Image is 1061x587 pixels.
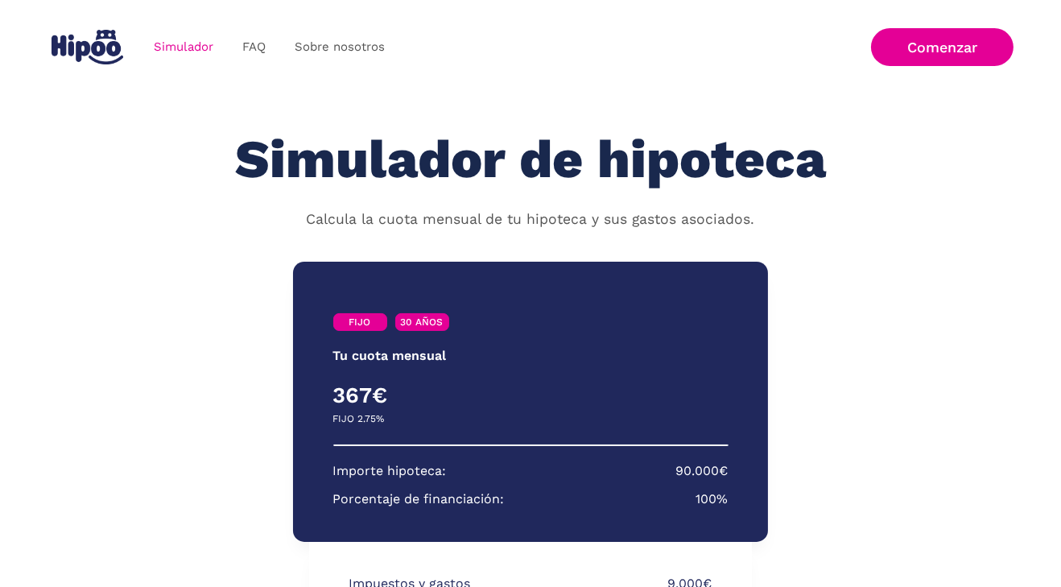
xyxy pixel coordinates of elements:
p: FIJO 2.75% [333,409,385,429]
a: Simulador [139,31,228,63]
p: Porcentaje de financiación: [333,490,505,510]
h4: 367€ [333,382,531,409]
a: Sobre nosotros [280,31,399,63]
p: 90.000€ [676,461,729,482]
p: 100% [696,490,729,510]
a: 30 AÑOS [395,313,449,331]
a: Comenzar [871,28,1014,66]
h1: Simulador de hipoteca [235,130,826,189]
a: FAQ [228,31,280,63]
p: Importe hipoteca: [333,461,447,482]
a: home [47,23,126,71]
p: Tu cuota mensual [333,346,447,366]
p: Calcula la cuota mensual de tu hipoteca y sus gastos asociados. [307,209,755,230]
a: FIJO [333,313,387,331]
